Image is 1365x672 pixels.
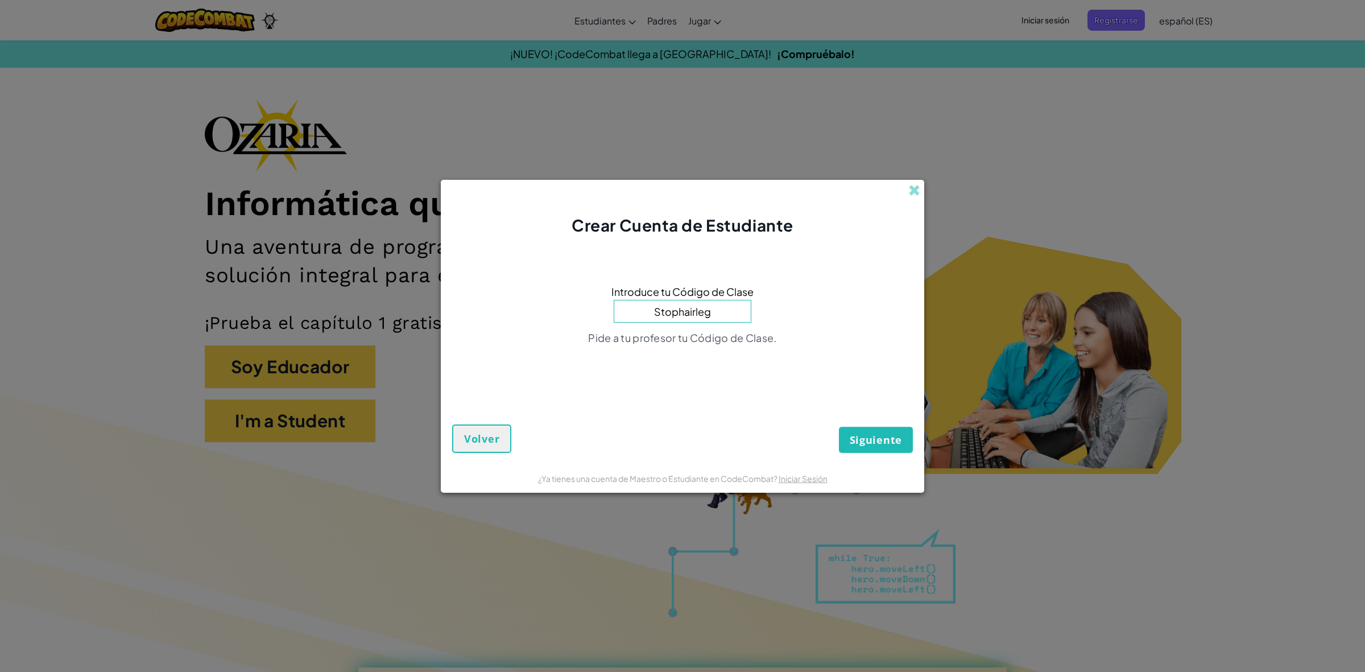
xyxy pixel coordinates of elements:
[779,473,828,484] a: Iniciar Sesión
[452,424,511,453] button: Volver
[572,215,793,235] span: Crear Cuenta de Estudiante
[850,433,902,447] span: Siguiente
[538,473,779,484] span: ¿Ya tienes una cuenta de Maestro o Estudiante en CodeCombat?
[588,331,776,344] span: Pide a tu profesor tu Código de Clase.
[839,427,913,453] button: Siguiente
[611,283,754,300] span: Introduce tu Código de Clase
[464,432,499,446] span: Volver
